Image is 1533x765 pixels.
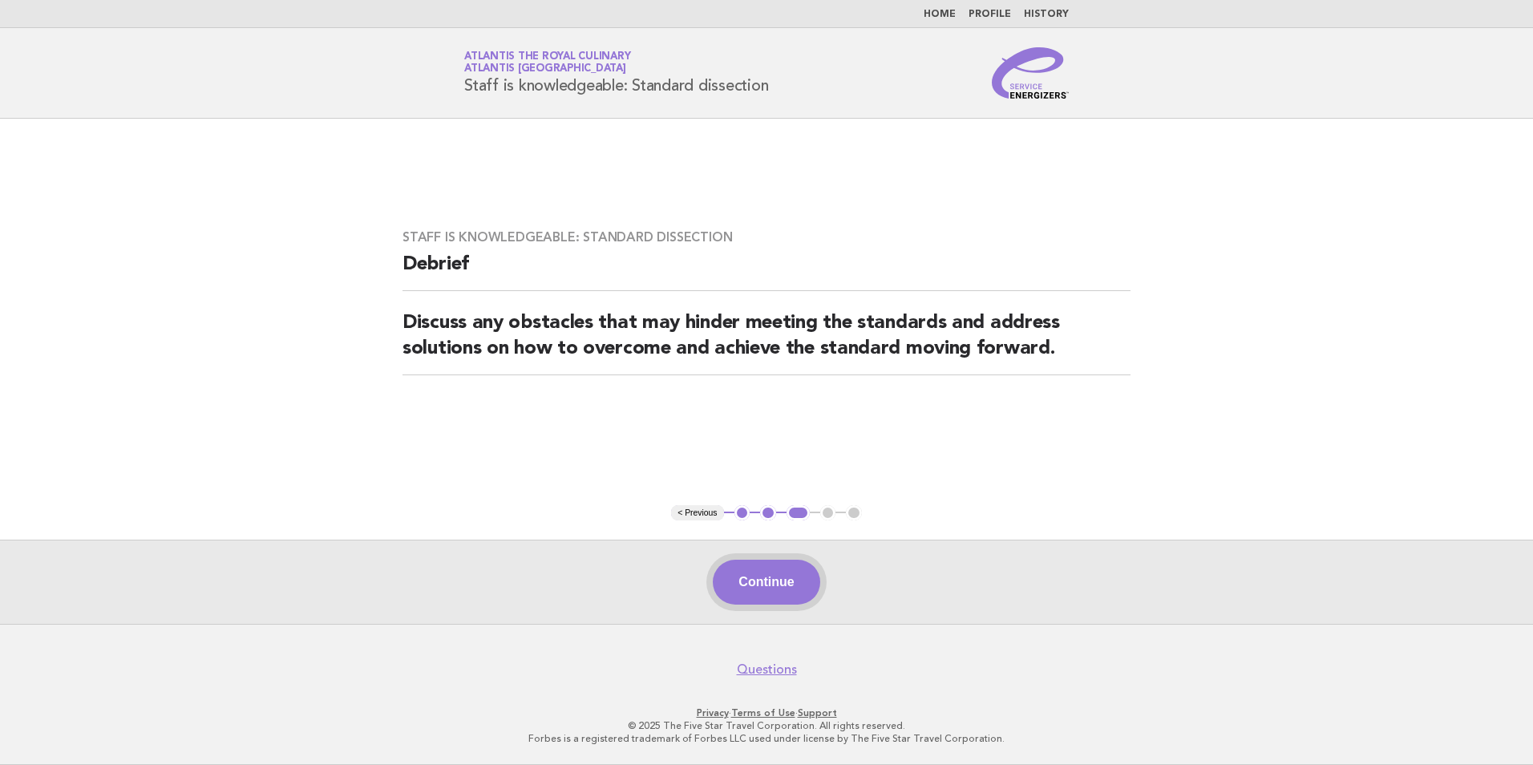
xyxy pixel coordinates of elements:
button: 1 [734,505,750,521]
a: Atlantis the Royal CulinaryAtlantis [GEOGRAPHIC_DATA] [464,51,630,74]
a: Terms of Use [731,707,795,718]
p: Forbes is a registered trademark of Forbes LLC used under license by The Five Star Travel Corpora... [276,732,1257,745]
button: < Previous [671,505,723,521]
span: Atlantis [GEOGRAPHIC_DATA] [464,64,626,75]
a: Support [798,707,837,718]
h2: Discuss any obstacles that may hinder meeting the standards and address solutions on how to overc... [402,310,1131,375]
button: Continue [713,560,819,605]
a: Questions [737,662,797,678]
a: Profile [969,10,1011,19]
h1: Staff is knowledgeable: Standard dissection [464,52,768,94]
button: 3 [787,505,810,521]
p: · · [276,706,1257,719]
a: History [1024,10,1069,19]
img: Service Energizers [992,47,1069,99]
h2: Debrief [402,252,1131,291]
p: © 2025 The Five Star Travel Corporation. All rights reserved. [276,719,1257,732]
button: 2 [760,505,776,521]
a: Privacy [697,707,729,718]
h3: Staff is knowledgeable: Standard dissection [402,229,1131,245]
a: Home [924,10,956,19]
